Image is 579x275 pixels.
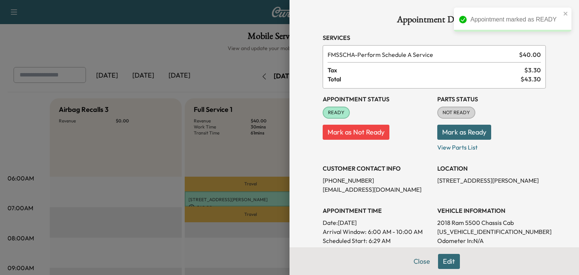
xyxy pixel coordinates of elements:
[323,206,431,215] h3: APPOINTMENT TIME
[437,206,546,215] h3: VEHICLE INFORMATION
[438,254,460,269] button: Edit
[328,50,516,59] span: Perform Schedule A Service
[437,125,491,140] button: Mark as Ready
[365,245,387,254] p: 6:59 AM
[328,75,521,84] span: Total
[323,33,546,42] h3: Services
[323,218,431,227] p: Date: [DATE]
[437,236,546,245] p: Odometer In: N/A
[437,164,546,173] h3: LOCATION
[323,109,349,116] span: READY
[323,15,546,27] h1: Appointment Details
[323,125,389,140] button: Mark as Not Ready
[328,66,524,75] span: Tax
[409,254,435,269] button: Close
[438,109,475,116] span: NOT READY
[323,227,431,236] p: Arrival Window:
[368,227,423,236] span: 6:00 AM - 10:00 AM
[437,95,546,104] h3: Parts Status
[470,15,561,24] div: Appointment marked as READY
[563,11,568,17] button: close
[369,236,391,245] p: 6:29 AM
[437,140,546,152] p: View Parts List
[437,218,546,227] p: 2018 Ram 5500 Chassis Cab
[323,236,367,245] p: Scheduled Start:
[323,95,431,104] h3: Appointment Status
[437,227,546,236] p: [US_VEHICLE_IDENTIFICATION_NUMBER]
[521,75,541,84] span: $ 43.30
[323,176,431,185] p: [PHONE_NUMBER]
[437,245,546,254] p: Odometer Out: N/A
[323,185,431,194] p: [EMAIL_ADDRESS][DOMAIN_NAME]
[323,245,363,254] p: Scheduled End:
[524,66,541,75] span: $ 3.30
[437,176,546,185] p: [STREET_ADDRESS][PERSON_NAME]
[519,50,541,59] span: $ 40.00
[323,164,431,173] h3: CUSTOMER CONTACT INFO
